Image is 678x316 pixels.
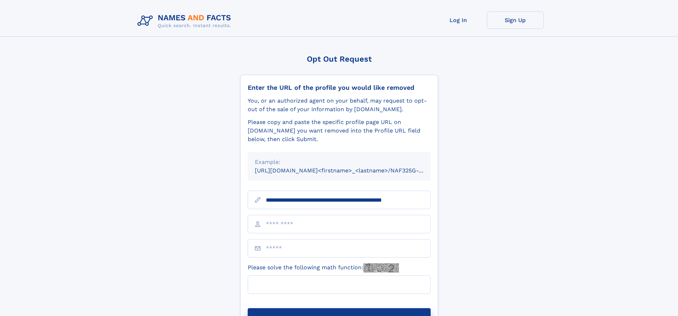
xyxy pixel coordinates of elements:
[248,97,431,114] div: You, or an authorized agent on your behalf, may request to opt-out of the sale of your informatio...
[430,11,487,29] a: Log In
[248,118,431,144] div: Please copy and paste the specific profile page URL on [DOMAIN_NAME] you want removed into the Pr...
[248,84,431,92] div: Enter the URL of the profile you would like removed
[135,11,237,31] img: Logo Names and Facts
[255,158,424,166] div: Example:
[487,11,544,29] a: Sign Up
[240,55,438,63] div: Opt Out Request
[255,167,444,174] small: [URL][DOMAIN_NAME]<firstname>_<lastname>/NAF325G-xxxxxxxx
[248,263,399,273] label: Please solve the following math function:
